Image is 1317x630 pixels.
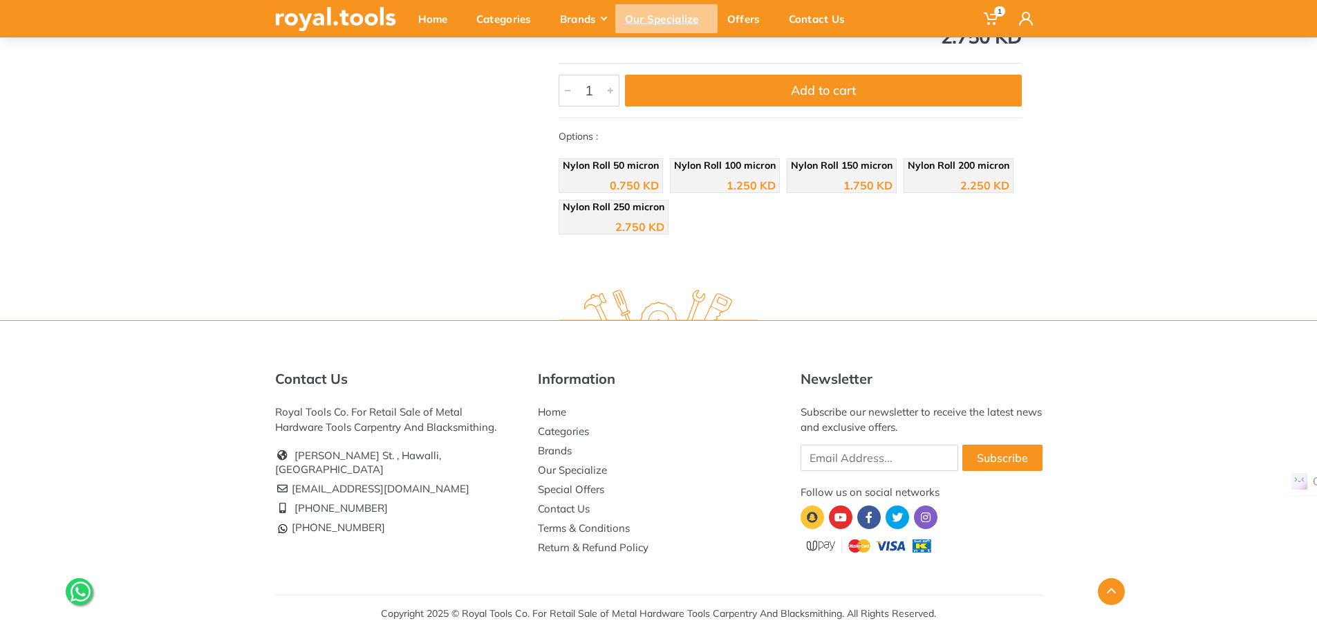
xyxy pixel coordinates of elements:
span: 1 [994,6,1005,17]
h5: Information [538,371,780,387]
a: Nylon Roll 100 micron 1.250 KD [670,158,780,193]
div: Royal Tools Co. For Retail Sale of Metal Hardware Tools Carpentry And Blacksmithing. [275,405,517,435]
div: 2.250 KD [960,180,1009,191]
div: 1.750 KD [843,180,893,191]
div: Home [409,4,467,33]
div: Subscribe our newsletter to receive the latest news and exclusive offers. [801,405,1043,435]
div: Contact Us [779,4,864,33]
div: Offers [718,4,779,33]
a: Contact Us [538,502,590,515]
div: Categories [467,4,550,33]
a: [PHONE_NUMBER] [275,521,385,534]
a: Home [538,405,566,418]
a: Special Offers [538,483,604,496]
span: Nylon Roll 150 micron [791,159,893,172]
a: Return & Refund Policy [538,541,648,554]
button: Add to cart [625,75,1022,106]
a: [PHONE_NUMBER] [295,501,388,515]
a: Categories [538,425,589,438]
img: royal.tools Logo [275,7,396,31]
a: Nylon Roll 250 micron 2.750 KD [559,200,669,234]
h5: Contact Us [275,371,517,387]
a: [PERSON_NAME] St. , Hawalli, [GEOGRAPHIC_DATA] [275,449,441,476]
img: royal.tools Logo [559,290,758,328]
h5: Newsletter [801,371,1043,387]
a: Our Specialize [538,463,607,476]
div: Our Specialize [615,4,718,33]
span: Nylon Roll 100 micron [674,159,776,172]
span: Nylon Roll 200 micron [908,159,1009,172]
div: 2.750 KD [615,221,664,232]
span: Nylon Roll 250 micron [563,201,664,213]
div: 1.250 KD [727,180,776,191]
span: Nylon Roll 50 micron [563,159,659,172]
a: Nylon Roll 200 micron 2.250 KD [904,158,1014,193]
a: Nylon Roll 150 micron 1.750 KD [787,158,897,193]
a: Nylon Roll 50 micron 0.750 KD [559,158,663,193]
div: Copyright 2025 © Royal Tools Co. For Retail Sale of Metal Hardware Tools Carpentry And Blacksmith... [381,606,936,621]
div: Options : [559,129,1022,241]
input: Email Address... [801,445,958,471]
img: upay.png [801,536,939,555]
button: Subscribe [962,445,1043,471]
a: Brands [538,444,572,457]
div: Follow us on social networks [801,485,1043,500]
div: Brands [550,4,615,33]
li: [EMAIL_ADDRESS][DOMAIN_NAME] [275,479,517,499]
a: Terms & Conditions [538,521,630,535]
div: 0.750 KD [610,180,659,191]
